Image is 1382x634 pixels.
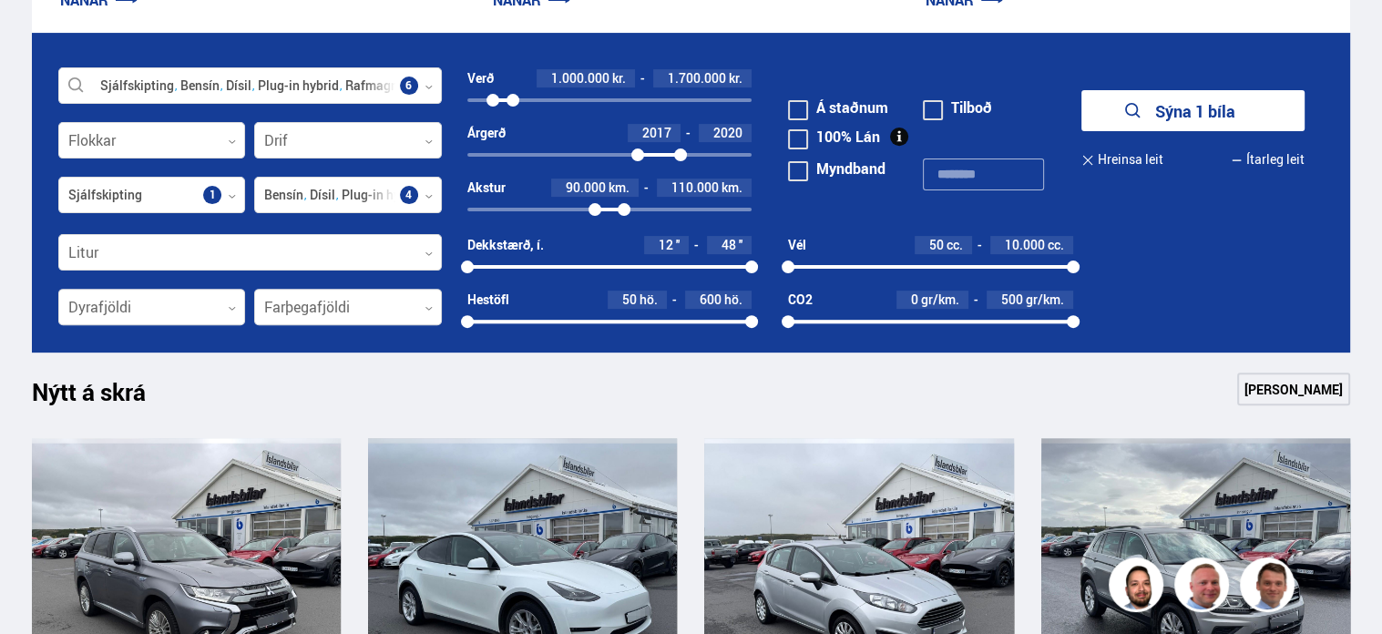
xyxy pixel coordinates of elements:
[1237,373,1350,405] a: [PERSON_NAME]
[788,292,813,307] div: CO2
[788,129,880,144] label: 100% Lán
[1026,292,1064,307] span: gr/km.
[671,179,719,196] span: 110.000
[1081,90,1305,131] button: Sýna 1 bíla
[788,100,888,115] label: Á staðnum
[1048,238,1064,252] span: cc.
[929,236,944,253] span: 50
[722,236,736,253] span: 48
[32,378,178,416] h1: Nýtt á skrá
[467,180,506,195] div: Akstur
[739,238,742,252] span: ''
[1231,139,1305,180] button: Ítarleg leit
[612,71,626,86] span: kr.
[1081,139,1162,180] button: Hreinsa leit
[724,292,742,307] span: hö.
[921,292,959,307] span: gr/km.
[1243,560,1297,615] img: FbJEzSuNWCJXmdc-.webp
[713,124,742,141] span: 2020
[1177,560,1232,615] img: siFngHWaQ9KaOqBr.png
[467,292,509,307] div: Hestöfl
[923,100,992,115] label: Tilboð
[676,238,680,252] span: ''
[467,238,544,252] div: Dekkstærð, í.
[947,238,963,252] span: cc.
[640,292,658,307] span: hö.
[467,126,506,140] div: Árgerð
[788,238,806,252] div: Vél
[659,236,673,253] span: 12
[566,179,606,196] span: 90.000
[15,7,69,62] button: Opna LiveChat spjallviðmót
[788,161,886,176] label: Myndband
[1111,560,1166,615] img: nhp88E3Fdnt1Opn2.png
[700,291,722,308] span: 600
[722,180,742,195] span: km.
[622,291,637,308] span: 50
[467,71,494,86] div: Verð
[729,71,742,86] span: kr.
[668,69,726,87] span: 1.700.000
[911,291,918,308] span: 0
[1001,291,1023,308] span: 500
[609,180,630,195] span: km.
[1005,236,1045,253] span: 10.000
[642,124,671,141] span: 2017
[551,69,609,87] span: 1.000.000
